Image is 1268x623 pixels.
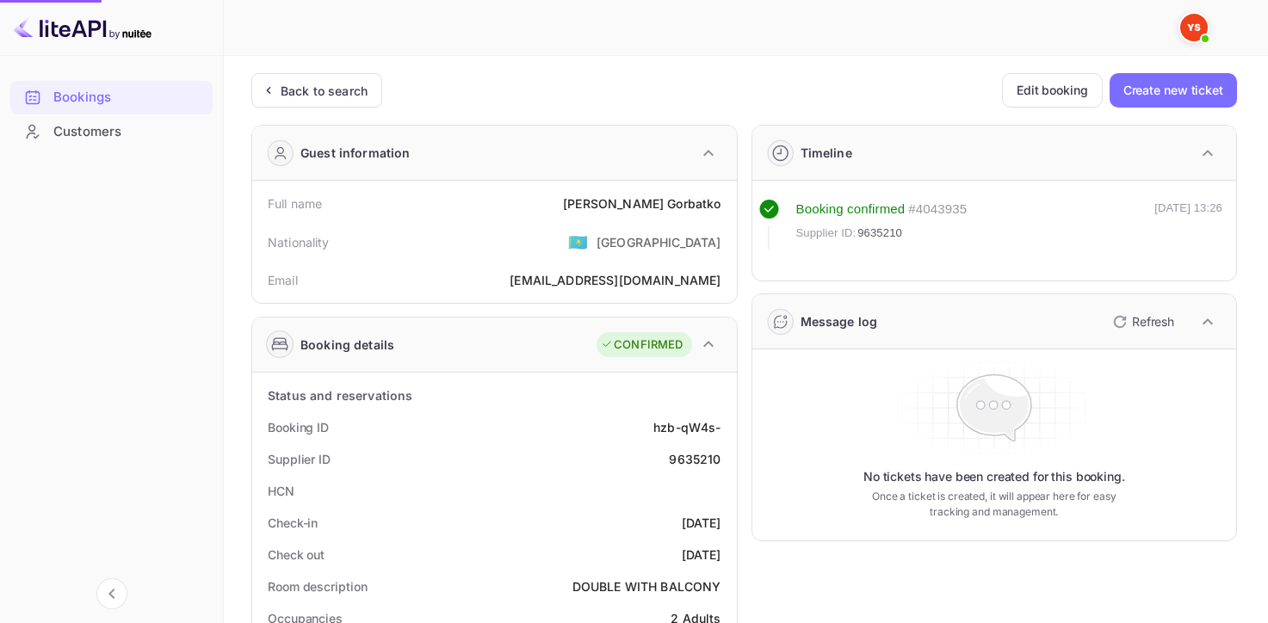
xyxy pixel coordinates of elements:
[268,482,294,500] div: HCN
[796,200,906,219] div: Booking confirmed
[10,115,213,149] div: Customers
[268,233,330,251] div: Nationality
[300,336,394,354] div: Booking details
[268,271,298,289] div: Email
[268,194,322,213] div: Full name
[268,577,367,595] div: Room description
[653,418,721,436] div: hzb-qW4s-
[268,386,412,404] div: Status and reservations
[268,514,318,532] div: Check-in
[1154,200,1222,250] div: [DATE] 13:26
[864,489,1123,520] p: Once a ticket is created, it will appear here for easy tracking and management.
[857,225,902,242] span: 9635210
[281,82,368,100] div: Back to search
[908,200,967,219] div: # 4043935
[510,271,721,289] div: [EMAIL_ADDRESS][DOMAIN_NAME]
[796,225,857,242] span: Supplier ID:
[268,546,325,564] div: Check out
[682,514,721,532] div: [DATE]
[801,312,878,330] div: Message log
[10,81,213,114] div: Bookings
[300,144,411,162] div: Guest information
[268,418,329,436] div: Booking ID
[601,336,683,354] div: CONFIRMED
[669,450,721,468] div: 9635210
[1002,73,1103,108] button: Edit booking
[268,450,331,468] div: Supplier ID
[863,468,1125,485] p: No tickets have been created for this booking.
[801,144,852,162] div: Timeline
[1132,312,1174,330] p: Refresh
[568,226,588,257] span: United States
[10,81,213,113] a: Bookings
[1180,14,1208,41] img: Yandex Support
[682,546,721,564] div: [DATE]
[53,88,204,108] div: Bookings
[96,578,127,609] button: Collapse navigation
[14,14,152,41] img: LiteAPI logo
[53,122,204,142] div: Customers
[597,233,721,251] div: [GEOGRAPHIC_DATA]
[1110,73,1237,108] button: Create new ticket
[563,194,721,213] div: [PERSON_NAME] Gorbatko
[10,115,213,147] a: Customers
[1103,308,1181,336] button: Refresh
[572,577,721,595] div: DOUBLE WITH BALCONY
